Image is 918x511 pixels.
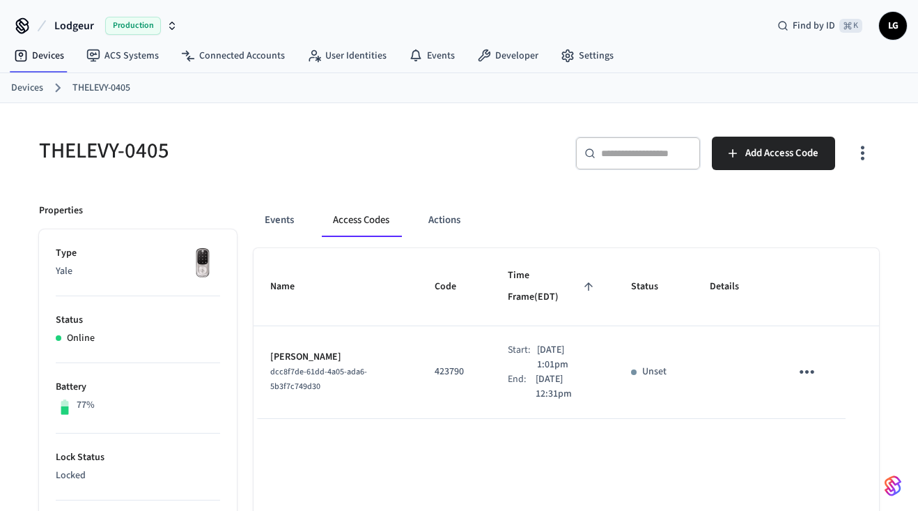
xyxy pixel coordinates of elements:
a: Developer [466,43,550,68]
img: Yale Assure Touchscreen Wifi Smart Lock, Satin Nickel, Front [185,246,220,281]
a: User Identities [296,43,398,68]
span: Lodgeur [54,17,94,34]
p: [DATE] 1:01pm [537,343,598,372]
span: Status [631,276,676,298]
button: LG [879,12,907,40]
p: Online [67,331,95,346]
a: Connected Accounts [170,43,296,68]
div: Find by ID⌘ K [766,13,873,38]
button: Add Access Code [712,137,835,170]
span: Name [270,276,313,298]
p: Status [56,313,220,328]
div: End: [508,372,536,402]
p: Type [56,246,220,261]
button: Actions [417,204,472,237]
p: Locked [56,468,220,483]
p: [DATE] 12:31pm [536,372,598,402]
a: ACS Systems [75,43,170,68]
a: Events [398,43,466,68]
span: Code [435,276,474,298]
div: Start: [508,343,537,372]
span: ⌘ K [839,19,862,33]
button: Events [254,204,305,237]
span: Find by ID [793,19,835,33]
span: Details [710,276,757,298]
p: [PERSON_NAME] [270,350,402,365]
h5: THELEVY-0405 [39,137,451,165]
span: Add Access Code [745,144,818,162]
p: Properties [39,204,83,218]
img: SeamLogoGradient.69752ec5.svg [885,475,901,497]
button: Access Codes [322,204,400,237]
a: Devices [3,43,75,68]
p: Unset [642,365,667,379]
p: Yale [56,264,220,279]
p: 423790 [435,365,474,379]
p: Battery [56,380,220,395]
a: Devices [11,81,43,96]
p: 77% [77,398,95,413]
span: Time Frame(EDT) [508,265,597,309]
a: Settings [550,43,625,68]
div: ant example [254,204,880,237]
span: dcc8f7de-61dd-4a05-ada6-5b3f7c749d30 [270,366,367,392]
a: THELEVY-0405 [72,81,130,96]
span: LG [880,13,905,38]
p: Lock Status [56,450,220,465]
table: sticky table [254,248,880,419]
span: Production [105,17,161,35]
